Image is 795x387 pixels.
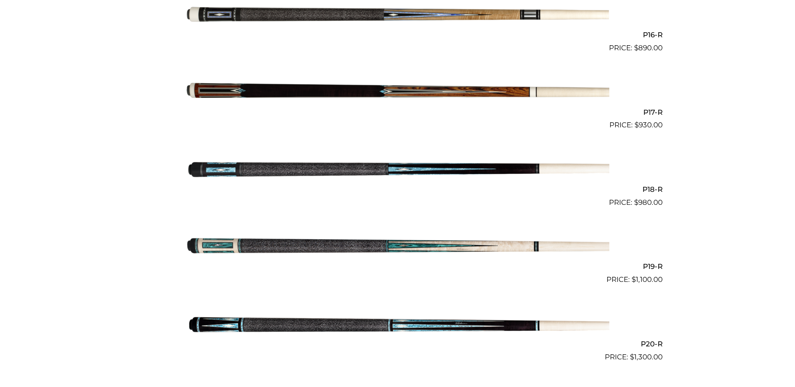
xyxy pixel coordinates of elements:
[186,212,609,282] img: P19-R
[186,289,609,359] img: P20-R
[632,275,663,284] bdi: 1,100.00
[133,104,663,120] h2: P17-R
[634,198,638,206] span: $
[133,27,663,43] h2: P16-R
[634,44,638,52] span: $
[634,121,663,129] bdi: 930.00
[186,57,609,127] img: P17-R
[133,134,663,208] a: P18-R $980.00
[632,275,636,284] span: $
[133,336,663,351] h2: P20-R
[186,134,609,204] img: P18-R
[133,57,663,131] a: P17-R $930.00
[133,289,663,362] a: P20-R $1,300.00
[133,212,663,285] a: P19-R $1,100.00
[630,353,663,361] bdi: 1,300.00
[634,198,663,206] bdi: 980.00
[133,181,663,197] h2: P18-R
[634,121,639,129] span: $
[133,259,663,274] h2: P19-R
[630,353,634,361] span: $
[634,44,663,52] bdi: 890.00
